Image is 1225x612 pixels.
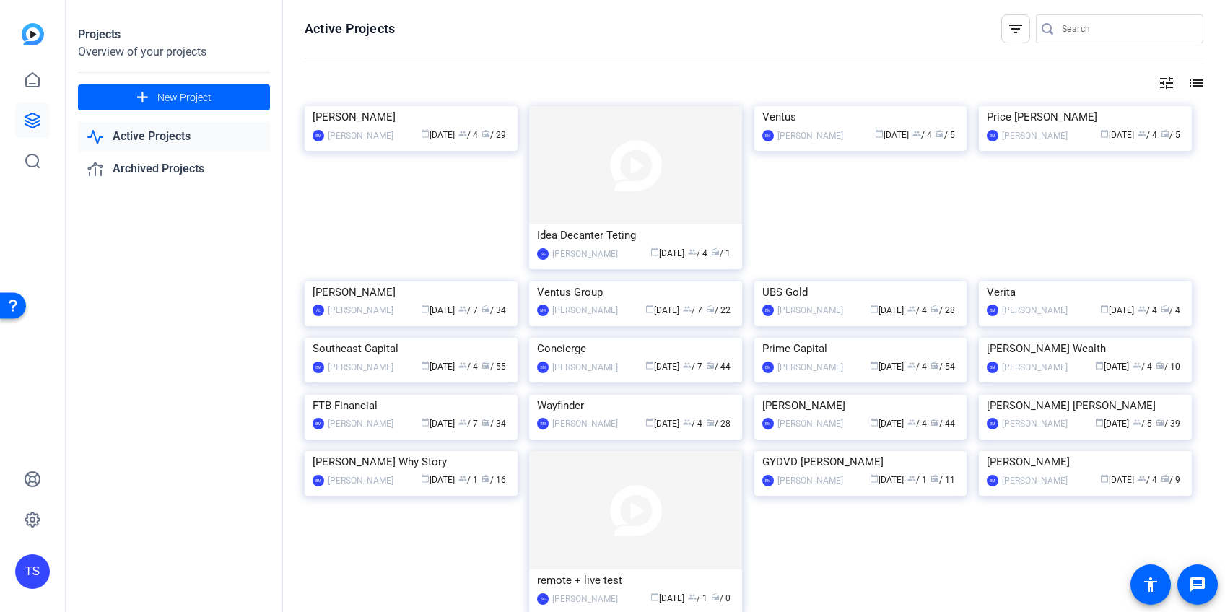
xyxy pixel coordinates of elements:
span: / 1 [688,593,707,603]
div: BM [313,130,324,141]
div: [PERSON_NAME] Why Story [313,451,510,473]
span: group [683,305,692,313]
span: / 11 [930,475,955,485]
span: group [1138,305,1146,313]
span: / 4 [1133,362,1152,372]
span: group [688,593,697,601]
span: / 44 [706,362,731,372]
span: group [907,418,916,427]
span: / 4 [1138,130,1157,140]
span: calendar_today [870,474,879,483]
div: [PERSON_NAME] [328,303,393,318]
div: BM [762,130,774,141]
div: BM [313,418,324,429]
span: calendar_today [421,305,430,313]
div: remote + live test [537,569,734,591]
mat-icon: filter_list [1007,20,1024,38]
span: group [458,129,467,138]
span: radio [930,305,939,313]
span: [DATE] [421,130,455,140]
div: Ventus [762,106,959,128]
span: / 7 [683,305,702,315]
span: radio [706,361,715,370]
div: Price [PERSON_NAME] [987,106,1184,128]
div: [PERSON_NAME] [552,416,618,431]
div: Ventus Group [537,281,734,303]
span: / 1 [711,248,731,258]
span: / 7 [683,362,702,372]
span: / 39 [1156,419,1180,429]
div: BM [762,305,774,316]
span: [DATE] [1095,362,1129,372]
div: UBS Gold [762,281,959,303]
span: calendar_today [650,248,659,256]
div: [PERSON_NAME] [762,395,959,416]
span: [DATE] [645,305,679,315]
span: calendar_today [645,361,654,370]
button: New Project [78,84,270,110]
span: [DATE] [1100,475,1134,485]
mat-icon: list [1186,74,1203,92]
div: Wayfinder [537,395,734,416]
div: BM [762,362,774,373]
span: calendar_today [1100,129,1109,138]
span: / 7 [458,305,478,315]
span: / 28 [930,305,955,315]
span: [DATE] [645,419,679,429]
span: radio [481,305,490,313]
span: calendar_today [870,418,879,427]
span: calendar_today [1095,361,1104,370]
span: radio [930,418,939,427]
div: TS [15,554,50,589]
div: [PERSON_NAME] [1002,128,1068,143]
div: BM [762,475,774,486]
span: group [907,361,916,370]
span: radio [1161,305,1169,313]
div: BM [537,418,549,429]
span: calendar_today [421,474,430,483]
div: BM [313,475,324,486]
div: [PERSON_NAME] [328,128,393,143]
mat-icon: tune [1158,74,1175,92]
div: SG [537,248,549,260]
div: [PERSON_NAME] [313,281,510,303]
div: [PERSON_NAME] [1002,360,1068,375]
span: [DATE] [421,419,455,429]
span: group [688,248,697,256]
div: [PERSON_NAME] [PERSON_NAME] [987,395,1184,416]
span: calendar_today [650,593,659,601]
div: BM [313,362,324,373]
div: SG [537,593,549,605]
span: / 1 [907,475,927,485]
span: [DATE] [870,475,904,485]
span: [DATE] [650,593,684,603]
div: [PERSON_NAME] [328,473,393,488]
div: Prime Capital [762,338,959,359]
span: / 55 [481,362,506,372]
div: BM [987,305,998,316]
span: / 10 [1156,362,1180,372]
span: / 28 [706,419,731,429]
div: [PERSON_NAME] [777,360,843,375]
div: [PERSON_NAME] [777,473,843,488]
div: [PERSON_NAME] [777,416,843,431]
div: AL [313,305,324,316]
span: radio [1156,361,1164,370]
div: [PERSON_NAME] [552,360,618,375]
span: calendar_today [645,418,654,427]
div: BM [987,362,998,373]
span: / 5 [1161,130,1180,140]
span: [DATE] [1100,130,1134,140]
span: / 16 [481,475,506,485]
span: [DATE] [645,362,679,372]
span: / 4 [907,305,927,315]
h1: Active Projects [305,20,395,38]
div: Concierge [537,338,734,359]
a: Active Projects [78,122,270,152]
div: [PERSON_NAME] [777,128,843,143]
div: BM [987,130,998,141]
div: [PERSON_NAME] [552,303,618,318]
span: group [1133,418,1141,427]
mat-icon: add [134,89,152,107]
span: group [458,474,467,483]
